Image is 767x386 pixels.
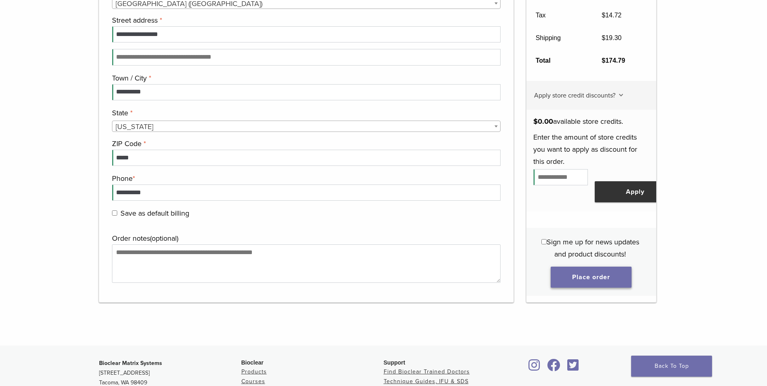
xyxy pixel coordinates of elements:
[619,93,623,97] img: caret.svg
[533,117,553,126] span: 0.00
[526,364,543,372] a: Bioclear
[112,210,117,216] input: Save as default billing
[384,368,470,375] a: Find Bioclear Trained Doctors
[112,72,499,84] label: Town / City
[602,12,605,19] span: $
[112,107,499,119] label: State
[602,34,621,41] bdi: 19.30
[526,4,593,27] th: Tax
[112,121,501,132] span: Washington
[241,378,265,385] a: Courses
[565,364,582,372] a: Bioclear
[526,27,593,49] th: Shipping
[384,359,406,366] span: Support
[112,207,499,219] label: Save as default billing
[533,115,649,127] p: available store credits.
[545,364,563,372] a: Bioclear
[112,138,499,150] label: ZIP Code
[551,267,632,288] button: Place order
[547,238,639,259] span: Sign me up for news updates and product discounts!
[534,91,615,100] span: Apply store credit discounts?
[602,34,605,41] span: $
[541,239,547,244] input: Sign me up for news updates and product discounts!
[112,121,501,132] span: State
[602,57,625,64] bdi: 174.79
[631,356,712,377] a: Back To Top
[241,359,264,366] span: Bioclear
[241,368,267,375] a: Products
[602,12,621,19] bdi: 14.72
[99,360,162,367] strong: Bioclear Matrix Systems
[112,14,499,26] label: Street address
[384,378,469,385] a: Technique Guides, IFU & SDS
[112,232,499,244] label: Order notes
[112,172,499,185] label: Phone
[602,57,605,64] span: $
[526,49,593,72] th: Total
[533,131,649,168] p: Enter the amount of store credits you want to apply as discount for this order.
[595,181,676,202] button: Apply
[533,117,538,126] span: $
[150,234,178,243] span: (optional)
